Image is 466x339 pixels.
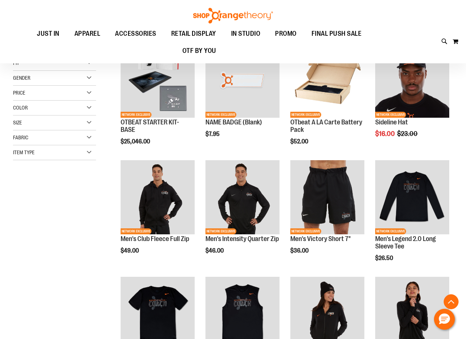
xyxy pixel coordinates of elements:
a: Men's Legend 2.0 Long Sleeve Tee [375,235,436,250]
a: Sideline Hat primary imageSALENETWORK EXCLUSIVE [375,44,449,119]
span: $49.00 [121,247,140,254]
a: OTbeat A LA Carte Battery Pack [290,118,362,133]
div: product [287,156,368,273]
div: product [202,40,283,156]
span: FINAL PUSH SALE [312,25,362,42]
img: OTF Mens Coach FA23 Intensity Quarter Zip - Black primary image [205,160,280,234]
span: Fabric [13,134,28,140]
a: Men's Victory Short 7" [290,235,351,243]
img: OTBEAT STARTER KIT- BASE [121,44,195,118]
div: product [117,40,198,164]
a: OTBEAT STARTER KIT- BASE [121,118,179,133]
span: Price [13,90,25,96]
a: OTBEAT STARTER KIT- BASENETWORK EXCLUSIVE [121,44,195,119]
div: product [371,40,453,156]
a: IN STUDIO [224,25,268,42]
a: FINAL PUSH SALE [304,25,369,42]
span: NETWORK EXCLUSIVE [375,112,406,118]
a: JUST IN [29,25,67,42]
span: NETWORK EXCLUSIVE [121,228,151,234]
img: OTF Mens Coach FA23 Legend 2.0 LS Tee - Black primary image [375,160,449,234]
a: RETAIL DISPLAY [164,25,224,42]
a: Men's Club Fleece Full Zip [121,235,189,243]
span: NETWORK EXCLUSIVE [375,228,406,234]
div: product [202,156,283,273]
span: $26.50 [375,255,394,262]
img: Sideline Hat primary image [375,44,449,118]
img: Shop Orangetheory [192,8,274,23]
a: NAME BADGE (Blank) [205,118,262,126]
a: OTF Mens Coach FA23 Intensity Quarter Zip - Black primary imageNETWORK EXCLUSIVE [205,160,280,235]
span: $52.00 [290,138,309,145]
span: $46.00 [205,247,225,254]
span: NETWORK EXCLUSIVE [290,112,321,118]
span: APPAREL [74,25,100,42]
div: product [287,40,368,164]
span: NETWORK EXCLUSIVE [205,228,236,234]
img: OTF Mens Coach FA23 Club Fleece Full Zip - Black primary image [121,160,195,234]
a: ACCESSORIES [108,25,164,42]
a: Sideline Hat [375,118,408,126]
div: product [117,156,198,273]
span: IN STUDIO [231,25,261,42]
span: ACCESSORIES [115,25,156,42]
span: JUST IN [37,25,60,42]
span: Gender [13,75,31,81]
a: Product image for OTbeat A LA Carte Battery PackNETWORK EXCLUSIVE [290,44,364,119]
a: OTF Mens Coach FA23 Club Fleece Full Zip - Black primary imageNETWORK EXCLUSIVE [121,160,195,235]
a: Men's Intensity Quarter Zip [205,235,279,243]
button: Hello, have a question? Let’s chat. [434,309,455,330]
span: $7.95 [205,131,221,137]
span: Color [13,105,28,111]
a: OTF BY YOU [175,42,224,60]
a: PROMO [268,25,304,42]
span: $25,046.00 [121,138,151,145]
span: NETWORK EXCLUSIVE [290,228,321,234]
span: NETWORK EXCLUSIVE [205,112,236,118]
span: PROMO [275,25,297,42]
img: Product image for OTbeat A LA Carte Battery Pack [290,44,364,118]
span: OTF BY YOU [182,42,216,59]
img: OTF Mens Coach FA23 Victory Short - Black primary image [290,160,364,234]
span: NETWORK EXCLUSIVE [121,112,151,118]
div: product [371,156,453,281]
img: NAME BADGE (Blank) [205,44,280,118]
span: $36.00 [290,247,310,254]
span: Size [13,120,22,126]
span: RETAIL DISPLAY [171,25,216,42]
span: $23.00 [397,130,419,137]
span: $16.00 [375,130,396,137]
a: APPAREL [67,25,108,42]
button: Back To Top [444,294,459,309]
span: Item Type [13,149,35,155]
a: NAME BADGE (Blank)NETWORK EXCLUSIVE [205,44,280,119]
a: OTF Mens Coach FA23 Victory Short - Black primary imageNETWORK EXCLUSIVE [290,160,364,235]
a: OTF Mens Coach FA23 Legend 2.0 LS Tee - Black primary imageNETWORK EXCLUSIVE [375,160,449,235]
